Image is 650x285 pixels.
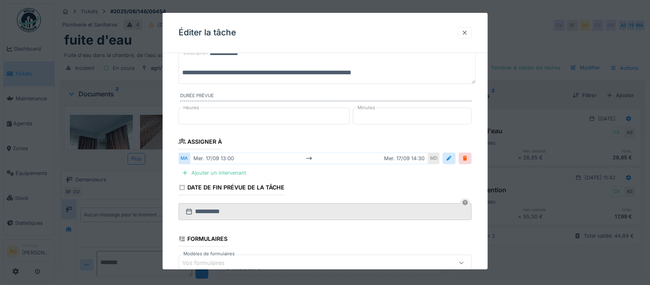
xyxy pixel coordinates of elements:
div: MD [428,153,439,164]
div: Assigner à [179,136,222,149]
label: Heures [182,104,201,111]
div: mer. 17/09 13:00 mer. 17/09 14:30 [190,153,428,164]
label: Minutes [356,104,377,111]
div: Formulaires [179,233,227,246]
label: Description [182,48,210,58]
label: Modèles de formulaires [182,250,236,257]
label: Durée prévue [180,92,471,101]
h3: Éditer la tâche [179,28,236,38]
div: MA [179,153,190,164]
div: Date de fin prévue de la tâche [179,181,284,195]
div: Vos formulaires [182,259,236,267]
div: Ajouter un intervenant [179,167,249,178]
